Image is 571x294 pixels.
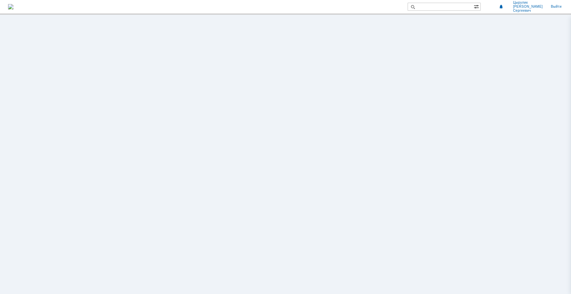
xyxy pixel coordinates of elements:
[8,4,13,9] img: logo
[513,9,543,13] span: Сергеевич
[513,5,543,9] span: [PERSON_NAME]
[513,1,543,5] span: Цырулик
[474,3,480,9] span: Расширенный поиск
[8,4,13,9] a: Перейти на домашнюю страницу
